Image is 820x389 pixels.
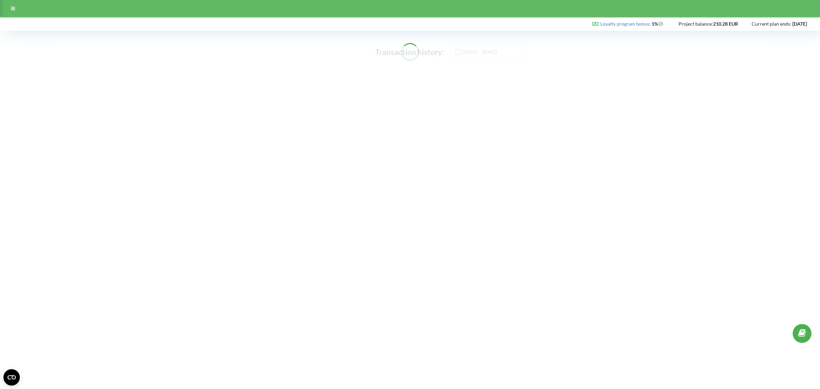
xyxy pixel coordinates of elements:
span: Project balance: [679,21,713,27]
button: Open CMP widget [3,369,20,386]
strong: 1% [652,21,665,27]
strong: 210.28 EUR [713,21,738,27]
span: : [600,21,651,27]
span: Current plan ends: [752,21,791,27]
a: Loyalty program bonus [600,21,649,27]
strong: [DATE] [792,21,807,27]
